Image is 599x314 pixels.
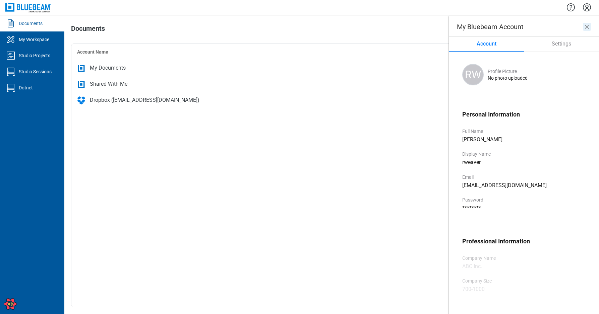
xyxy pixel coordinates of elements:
div: Shared With Me [90,80,127,88]
button: Edit Company Name [456,251,592,274]
button: Edit Display Name [456,147,592,170]
h3: My Bluebeam Account [457,23,524,31]
img: Bluebeam, Inc. [5,3,51,12]
div: Company Name [462,255,586,261]
button: Edit Company Size [456,274,592,297]
svg: Studio Sessions [5,66,16,77]
div: Studio Sessions [19,68,52,75]
button: Settings [582,2,592,13]
div: Full Name [462,129,586,134]
div: Company Size [462,278,586,284]
div: Studio Projects [19,52,50,59]
svg: Dotnet [5,82,16,93]
div: My Workspace [19,36,49,43]
div: RW [465,68,481,81]
svg: Documents [5,18,16,29]
div: 700-1000 [462,286,586,293]
div: Dotnet [19,84,33,91]
button: Edit Full Name [456,125,592,147]
div: [EMAIL_ADDRESS][DOMAIN_NAME] [462,182,586,189]
div: Profile Picture [488,69,528,74]
h1: Documents [71,25,105,35]
button: close [583,23,591,31]
button: Open React Query Devtools [4,297,17,311]
div: [PERSON_NAME] [462,136,586,143]
div: Email [462,174,586,180]
div: Settings [552,41,571,47]
div: Dropbox ([EMAIL_ADDRESS][DOMAIN_NAME]) [90,96,199,104]
div: No photo uploaded [488,75,528,81]
button: Edit Email [456,170,592,193]
div: Display Name [462,151,586,157]
div: Account Name [77,49,450,55]
svg: Studio Projects [5,50,16,61]
div: Professional Information [456,238,592,245]
button: Edit Password [456,193,592,216]
div: Personal Information [456,111,592,118]
button: Edit Profile Picture [456,60,592,89]
div: Account [477,41,496,47]
div: rweaver [462,159,586,166]
table: bb-data-table [71,44,592,108]
div: My Documents [90,64,126,72]
svg: My Workspace [5,34,16,45]
div: ABC Inc. [462,263,586,270]
div: Documents [19,20,43,27]
div: Password [462,197,586,203]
